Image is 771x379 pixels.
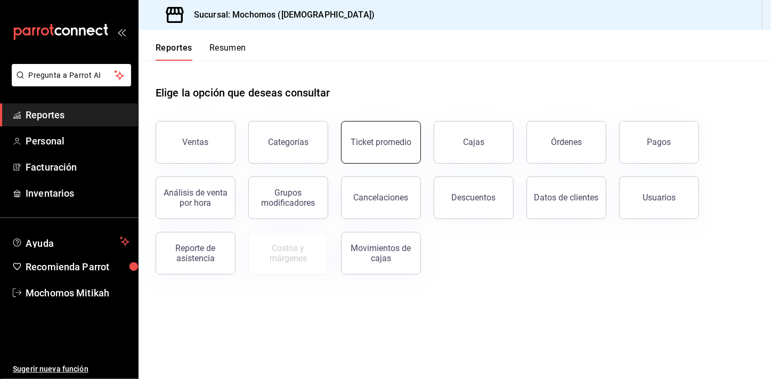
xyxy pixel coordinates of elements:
div: Ventas [183,137,209,147]
span: Personal [26,134,129,148]
button: Descuentos [434,176,514,219]
span: Facturación [26,160,129,174]
a: Pregunta a Parrot AI [7,77,131,88]
button: Ventas [156,121,236,164]
div: Descuentos [452,192,496,203]
div: Ticket promedio [351,137,411,147]
button: Datos de clientes [526,176,606,219]
button: Movimientos de cajas [341,232,421,275]
div: navigation tabs [156,43,246,61]
div: Usuarios [643,192,676,203]
span: Pregunta a Parrot AI [29,70,115,81]
span: Sugerir nueva función [13,364,129,375]
button: Análisis de venta por hora [156,176,236,219]
div: Cajas [463,137,484,147]
button: Grupos modificadores [248,176,328,219]
button: Ticket promedio [341,121,421,164]
button: Cajas [434,121,514,164]
div: Cancelaciones [354,192,409,203]
span: Recomienda Parrot [26,260,129,274]
div: Movimientos de cajas [348,243,414,263]
button: Reporte de asistencia [156,232,236,275]
button: Reportes [156,43,192,61]
button: Contrata inventarios para ver este reporte [248,232,328,275]
span: Reportes [26,108,129,122]
button: Categorías [248,121,328,164]
button: open_drawer_menu [117,28,126,36]
button: Resumen [209,43,246,61]
div: Pagos [647,137,671,147]
div: Análisis de venta por hora [163,188,229,208]
div: Categorías [268,137,309,147]
button: Usuarios [619,176,699,219]
span: Inventarios [26,186,129,200]
button: Pregunta a Parrot AI [12,64,131,86]
span: Mochomos Mitikah [26,286,129,300]
div: Costos y márgenes [255,243,321,263]
button: Cancelaciones [341,176,421,219]
div: Reporte de asistencia [163,243,229,263]
h1: Elige la opción que deseas consultar [156,85,330,101]
span: Ayuda [26,235,116,248]
h3: Sucursal: Mochomos ([DEMOGRAPHIC_DATA]) [185,9,375,21]
button: Pagos [619,121,699,164]
div: Órdenes [551,137,582,147]
button: Órdenes [526,121,606,164]
div: Grupos modificadores [255,188,321,208]
div: Datos de clientes [534,192,599,203]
